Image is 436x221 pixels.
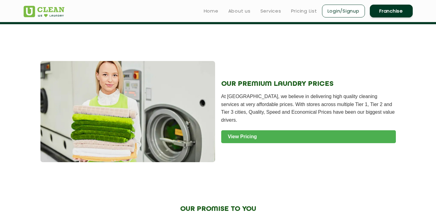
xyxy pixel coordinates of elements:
p: At [GEOGRAPHIC_DATA], we believe in delivering high quality cleaning services at very affordable ... [221,93,396,124]
a: About us [228,7,251,15]
a: Home [204,7,218,15]
h2: OUR PREMIUM LAUNDRY PRICES [221,80,396,88]
a: View Pricing [221,130,396,143]
a: Services [260,7,281,15]
a: Login/Signup [322,5,365,17]
h2: OUR PROMISE TO YOU [84,205,352,213]
img: Premium Laundry Service [40,61,215,162]
a: Pricing List [291,7,317,15]
img: UClean Laundry and Dry Cleaning [24,6,64,17]
a: Franchise [370,5,413,17]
